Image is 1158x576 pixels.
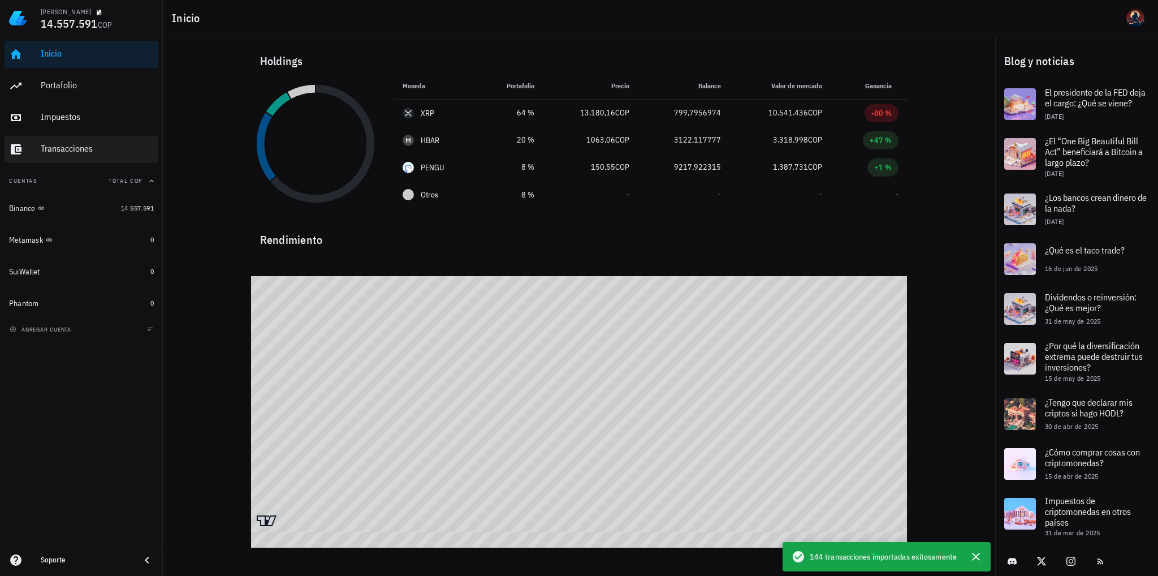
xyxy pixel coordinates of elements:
[488,189,534,201] div: 8 %
[1045,244,1125,256] span: ¿Qué es el taco trade?
[421,135,440,146] div: HBAR
[1045,192,1147,214] span: ¿Los bancos crean dinero de la nada?
[626,190,629,200] span: -
[41,80,154,91] div: Portafolio
[1045,397,1133,419] span: ¿Tengo que declarar mis criptos si hago HODL?
[421,189,438,201] span: Otros
[773,162,808,172] span: 1.387.731
[5,226,158,253] a: Metamask 0
[1045,264,1098,273] span: 16 de jun de 2025
[810,551,957,563] span: 144 transacciones importadas exitosamente
[1045,495,1131,528] span: Impuestos de criptomonedas en otros países
[9,235,44,245] div: Metamask
[421,108,435,119] div: XRP
[5,167,158,195] button: CuentasTotal COP
[580,108,615,118] span: 13.180,16
[995,129,1158,184] a: ¿El “One Big Beautiful Bill Act” beneficiará a Bitcoin a largo plazo? [DATE]
[647,134,721,146] div: 3122,117777
[896,190,898,200] span: -
[808,108,822,118] span: COP
[1045,528,1100,537] span: 31 de mar de 2025
[5,41,158,68] a: Inicio
[808,162,822,172] span: COP
[995,439,1158,489] a: ¿Cómo comprar cosas con criptomonedas? 15 de abr de 2025
[615,135,629,145] span: COP
[150,299,154,307] span: 0
[870,135,892,146] div: +47 %
[995,184,1158,234] a: ¿Los bancos crean dinero de la nada? [DATE]
[1045,291,1137,313] span: Dividendos o reinversión: ¿Qué es mejor?
[121,204,154,212] span: 14.557.591
[394,72,479,100] th: Moneda
[871,108,892,119] div: -80 %
[1045,135,1143,168] span: ¿El “One Big Beautiful Bill Act” beneficiará a Bitcoin a largo plazo?
[1045,112,1064,121] span: [DATE]
[5,290,158,317] a: Phantom 0
[9,9,27,27] img: LedgiFi
[768,108,808,118] span: 10.541.436
[9,267,40,277] div: SuiWallet
[41,111,154,122] div: Impuestos
[257,515,276,526] a: Charting by TradingView
[647,107,721,119] div: 799,7956974
[1045,340,1143,373] span: ¿Por qué la diversificación extrema puede destruir tus inversiones?
[995,284,1158,334] a: Dividendos o reinversión: ¿Qué es mejor? 31 de may de 2025
[615,162,629,172] span: COP
[647,161,721,173] div: 9217,922315
[150,235,154,244] span: 0
[5,72,158,100] a: Portafolio
[1045,217,1064,226] span: [DATE]
[403,108,414,119] div: XRP-icon
[488,134,534,146] div: 20 %
[403,162,414,173] div: PENGU-icon
[109,177,142,184] span: Total COP
[488,161,534,173] div: 8 %
[773,135,808,145] span: 3.318.998
[1126,9,1144,27] div: avatar
[41,48,154,59] div: Inicio
[865,81,898,90] span: Ganancia
[421,162,445,173] div: PENGU
[586,135,615,145] span: 1063,06
[251,222,908,249] div: Rendimiento
[12,326,71,333] span: agregar cuenta
[41,7,91,16] div: [PERSON_NAME]
[1045,374,1101,382] span: 15 de may de 2025
[41,16,98,31] span: 14.557.591
[995,389,1158,439] a: ¿Tengo que declarar mis criptos si hago HODL? 30 de abr de 2025
[638,72,730,100] th: Balance
[9,204,36,213] div: Binance
[615,108,629,118] span: COP
[41,143,154,154] div: Transacciones
[9,299,39,308] div: Phantom
[479,72,543,100] th: Portafolio
[41,556,131,565] div: Soporte
[874,162,892,173] div: +1 %
[730,72,831,100] th: Valor de mercado
[172,9,205,27] h1: Inicio
[98,20,113,30] span: COP
[819,190,822,200] span: -
[1045,472,1099,480] span: 15 de abr de 2025
[251,43,908,79] div: Holdings
[995,334,1158,389] a: ¿Por qué la diversificación extrema puede destruir tus inversiones? 15 de may de 2025
[5,136,158,163] a: Transacciones
[808,135,822,145] span: COP
[1045,317,1101,325] span: 31 de may de 2025
[1045,422,1099,431] span: 30 de abr de 2025
[718,190,721,200] span: -
[995,489,1158,544] a: Impuestos de criptomonedas en otros países 31 de mar de 2025
[995,43,1158,79] div: Blog y noticias
[488,107,534,119] div: 64 %
[995,79,1158,129] a: El presidente de la FED deja el cargo: ¿Qué se viene? [DATE]
[150,267,154,276] span: 0
[995,234,1158,284] a: ¿Qué es el taco trade? 16 de jun de 2025
[591,162,615,172] span: 150,55
[1045,169,1064,178] span: [DATE]
[5,258,158,285] a: SuiWallet 0
[7,324,76,335] button: agregar cuenta
[5,195,158,222] a: Binance 14.557.591
[1045,87,1146,109] span: El presidente de la FED deja el cargo: ¿Qué se viene?
[5,104,158,131] a: Impuestos
[1045,446,1140,468] span: ¿Cómo comprar cosas con criptomonedas?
